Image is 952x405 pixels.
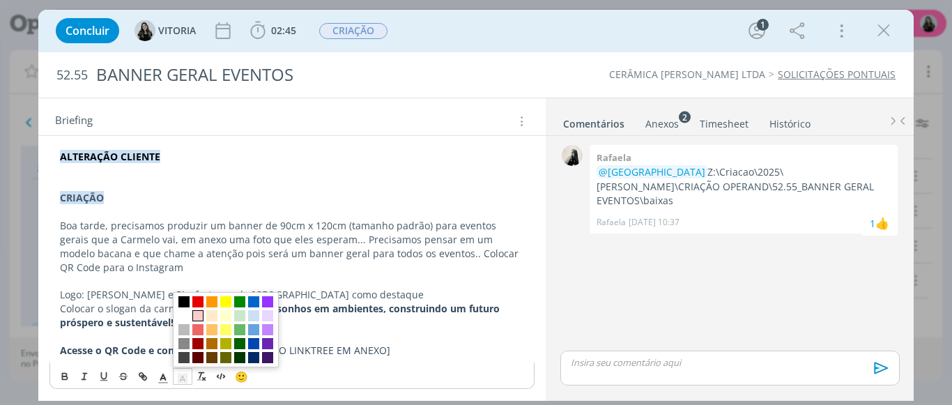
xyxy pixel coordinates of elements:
a: CERÂMICA [PERSON_NAME] LTDA [609,68,765,81]
strong: "Transformando sonhos em ambientes, construindo um futuro próspero e sustentável!" [60,302,502,329]
span: Cor do Texto [153,368,173,385]
p: Rafaela [597,216,626,229]
span: VITORIA [158,26,196,36]
b: Rafaela [597,151,631,164]
button: CRIAÇÃO [318,22,388,40]
p: Boa tarde, precisamos produzir um banner de 90cm x 120cm (tamanho padrão) para eventos gerais que... [60,219,525,275]
a: SOLICITAÇÕES PONTUAIS [778,68,896,81]
div: 1 [757,19,769,31]
div: 1 [870,216,875,231]
span: @[GEOGRAPHIC_DATA] [599,165,705,178]
p: Z:\Criacao\2025\[PERSON_NAME]\CRIAÇÃO OPERAND\52.55_BANNER GERAL EVENTOS\baixas [597,165,891,208]
strong: Acesse o QR Code e conheça mais [60,344,222,357]
strong: CRIAÇÃO [60,191,104,204]
span: 52.55 [56,68,88,83]
img: V [135,20,155,41]
span: 🙂 [235,369,248,383]
span: [QR CODE DO LINKTREE EM ANEXO] [222,344,390,357]
div: Anexos [645,117,679,131]
button: 02:45 [247,20,300,42]
a: Timesheet [699,111,749,131]
span: CRIAÇÃO [319,23,387,39]
p: Logo: [PERSON_NAME] e Pisoforte e a da [GEOGRAPHIC_DATA] como destaque [60,288,525,302]
a: Histórico [769,111,811,131]
p: Colocar o slogan da carmelo: [60,302,525,330]
div: dialog [38,10,914,401]
div: BANNER GERAL EVENTOS [91,58,540,92]
div: VITORIA [875,215,889,231]
span: 02:45 [271,24,296,37]
a: Comentários [562,111,625,131]
span: Briefing [55,112,93,130]
span: Concluir [66,25,109,36]
strong: ALTERAÇÃO CLIENTE [60,150,160,163]
img: R [562,145,583,166]
span: [DATE] 10:37 [629,216,680,229]
span: Cor de Fundo [173,368,192,385]
button: 1 [746,20,768,42]
button: 🙂 [231,368,251,385]
button: VVITORIA [135,20,196,41]
sup: 2 [679,111,691,123]
button: Concluir [56,18,119,43]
